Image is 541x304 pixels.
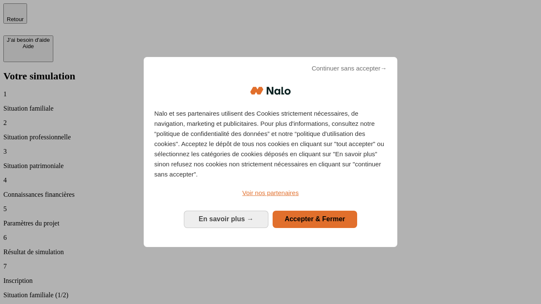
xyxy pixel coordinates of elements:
[311,63,387,73] span: Continuer sans accepter→
[199,215,254,223] span: En savoir plus →
[250,78,291,103] img: Logo
[154,109,387,179] p: Nalo et ses partenaires utilisent des Cookies strictement nécessaires, de navigation, marketing e...
[242,189,298,196] span: Voir nos partenaires
[273,211,357,228] button: Accepter & Fermer: Accepter notre traitement des données et fermer
[284,215,345,223] span: Accepter & Fermer
[144,57,397,247] div: Bienvenue chez Nalo Gestion du consentement
[154,188,387,198] a: Voir nos partenaires
[184,211,268,228] button: En savoir plus: Configurer vos consentements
